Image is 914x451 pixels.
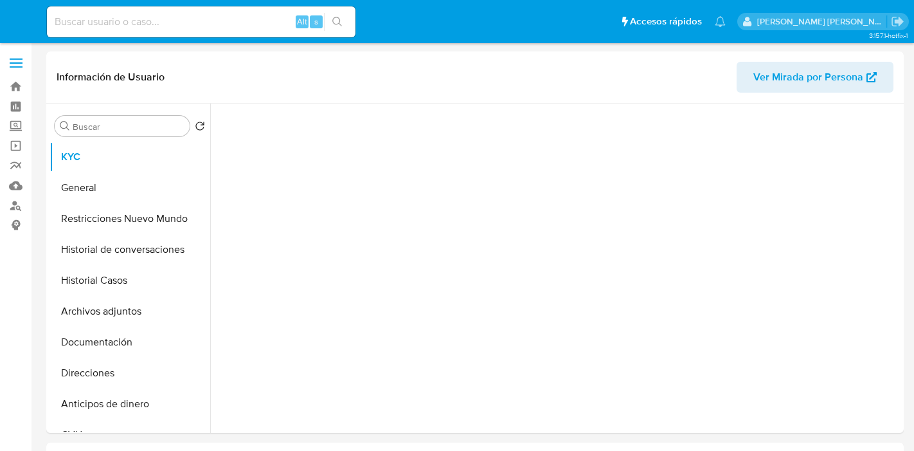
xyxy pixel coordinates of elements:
[891,15,904,28] a: Salir
[49,265,210,296] button: Historial Casos
[297,15,307,28] span: Alt
[49,327,210,358] button: Documentación
[49,296,210,327] button: Archivos adjuntos
[49,419,210,450] button: CVU
[49,389,210,419] button: Anticipos de dinero
[630,15,702,28] span: Accesos rápidos
[324,13,350,31] button: search-icon
[49,203,210,234] button: Restricciones Nuevo Mundo
[737,62,893,93] button: Ver Mirada por Persona
[49,358,210,389] button: Direcciones
[47,14,355,30] input: Buscar usuario o caso...
[73,121,184,133] input: Buscar
[49,142,210,172] button: KYC
[715,16,726,27] a: Notificaciones
[60,121,70,131] button: Buscar
[49,234,210,265] button: Historial de conversaciones
[49,172,210,203] button: General
[195,121,205,135] button: Volver al orden por defecto
[753,62,863,93] span: Ver Mirada por Persona
[757,15,887,28] p: noelia.huarte@mercadolibre.com
[57,71,165,84] h1: Información de Usuario
[314,15,318,28] span: s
